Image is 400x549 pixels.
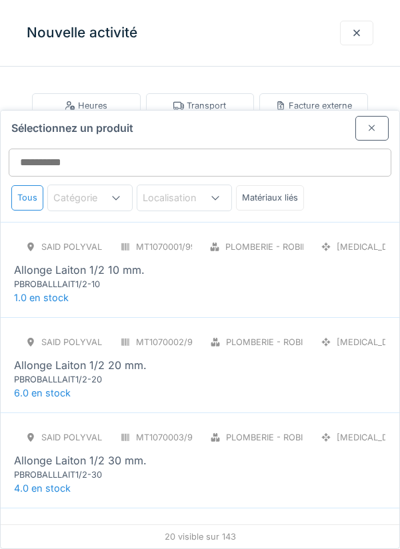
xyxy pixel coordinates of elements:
div: SAID polyvalent RE [41,431,133,444]
div: Allonge Laiton 1/2 20 mm. [14,357,147,373]
div: Allonge Laiton 1/2 30 mm. [14,452,147,468]
div: Facture externe [275,99,352,112]
div: MT1070002/999/012 [136,336,221,348]
div: Plomberie - Robinetterie [225,241,343,253]
div: MT1070003/999/012 [136,431,221,444]
div: SAID polyvalent RE [41,241,133,253]
div: Localisation [143,191,215,205]
div: MT1070001/999/012 [136,241,219,253]
div: 20 visible sur 143 [1,524,399,548]
span: 1.0 en stock [14,292,69,303]
div: PBROBALLLAIT1/2-30 [14,468,174,481]
div: Heures [65,99,107,112]
div: Plomberie - Robinetterie [226,336,343,348]
div: Matériaux liés [236,185,304,210]
div: Catégorie [53,191,116,205]
span: 6.0 en stock [14,387,71,398]
div: Sélectionnez un produit [1,111,399,141]
div: Plomberie - Robinetterie [226,431,343,444]
div: Transport [173,99,226,112]
div: SAID polyvalent RE [41,336,133,348]
div: Tous [11,185,43,210]
div: PBROBALLLAIT1/2-20 [14,373,174,386]
span: 4.0 en stock [14,482,71,494]
div: PBROBALLLAIT1/2-10 [14,278,174,290]
div: Allonge Laiton 1/2 10 mm. [14,262,145,278]
h3: Nouvelle activité [27,25,137,41]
